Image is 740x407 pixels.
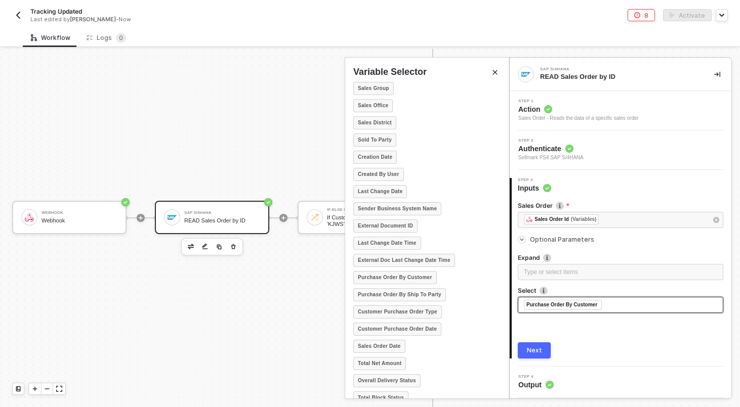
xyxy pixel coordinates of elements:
[628,9,655,21] button: 8
[353,82,394,95] div: Sales Group
[571,215,597,223] div: (Variables)
[358,394,404,402] strong: Total Block Status
[518,234,723,245] div: Optional Parameters
[510,375,731,390] div: Step 4Output
[116,33,126,43] sup: 0
[518,375,554,379] span: Step 4
[543,254,551,262] img: icon-info
[87,33,126,43] div: Logs
[526,300,597,309] div: Purchase Order By Customer
[358,291,441,299] strong: Purchase Order By Ship To Party
[32,386,38,392] span: icon-play
[14,11,22,19] img: back
[518,114,639,122] div: Sales Order - Reads the data of a specific sales order
[518,99,639,103] span: Step 1
[353,168,404,181] div: Created By User
[353,219,418,233] div: External Document ID
[526,216,532,222] img: fieldIcon
[358,119,392,127] strong: Sales District
[358,136,392,144] strong: Sold To Party
[527,346,542,354] div: Next
[358,222,413,230] strong: External Document ID
[358,170,399,178] strong: Created By User
[518,253,723,262] label: Expand
[510,178,731,358] div: Step 3Inputs Sales Ordericon-infofieldIconSales Order Id(Variables)Optional ParametersExpandicon-...
[358,274,432,282] strong: Purchase Order By Customer
[358,256,450,264] strong: External Doc Last Change Date Time
[518,139,584,143] span: Step 2
[519,237,525,243] span: icon-arrow-right-small
[489,66,501,78] button: Close
[510,99,731,122] div: Step 1Action Sales Order - Reads the data of a specific sales order
[644,11,648,20] div: 8
[518,154,584,162] span: Sellmark PS4 SAP S/4HANA
[518,380,554,390] span: Output
[358,84,389,93] strong: Sales Group
[353,151,397,164] div: Creation Date
[521,70,530,79] img: integration-icon
[518,201,723,210] label: Sales Order
[353,374,421,387] div: Overall Delivery Status
[44,386,50,392] span: icon-minus
[358,325,437,333] strong: Customer Purchase Order Date
[358,342,401,350] strong: Sales Order Date
[518,183,551,193] span: Inputs
[358,308,437,316] strong: Customer Purchase Order Type
[353,202,441,215] div: Sender Business System Name
[518,144,584,154] span: Authenticate
[12,9,24,21] button: back
[353,66,427,78] div: Variable Selector
[31,34,70,42] div: Workflow
[358,359,401,368] strong: Total Net Amount
[353,254,455,267] div: External Doc Last Change Date Time
[353,237,421,250] div: Last Change Date Time
[353,305,442,319] div: Customer Purchase Order Type
[353,99,393,112] div: Sales Office
[518,286,723,295] label: Select
[714,71,720,77] span: icon-collapse-right
[518,104,639,114] span: Action
[535,215,569,224] div: Sales Order Id
[353,323,441,336] div: Customer Purchase Order Date
[353,288,446,301] div: Purchase Order By Ship To Party
[358,102,388,110] strong: Sales Office
[30,16,347,23] div: Last edited by - Now
[518,178,551,182] span: Step 3
[30,7,82,16] span: Tracking Updated
[556,202,564,210] img: icon-info
[510,139,731,162] div: Step 2Authenticate Sellmark PS4 SAP S/4HANA
[358,377,416,385] strong: Overall Delivery Status
[358,188,402,196] strong: Last Change Date
[358,239,417,247] strong: Last Change Date Time
[56,386,62,392] span: icon-expand
[540,67,692,71] div: SAP S/4HANA
[540,72,698,81] div: READ Sales Order by ID
[353,391,408,404] div: Total Block Status
[358,153,392,161] strong: Creation Date
[663,9,712,21] button: activateActivate
[353,357,406,370] div: Total Net Amount
[353,133,396,147] div: Sold To Party
[530,236,594,243] span: Optional Parameters
[353,185,407,198] div: Last Change Date
[353,340,405,353] div: Sales Order Date
[70,16,116,23] span: [PERSON_NAME]
[540,287,548,295] img: icon-info
[518,342,551,358] button: Next
[353,116,396,129] div: Sales District
[353,271,437,284] div: Purchase Order By Customer
[358,205,437,213] strong: Sender Business System Name
[634,12,640,18] span: icon-error-page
